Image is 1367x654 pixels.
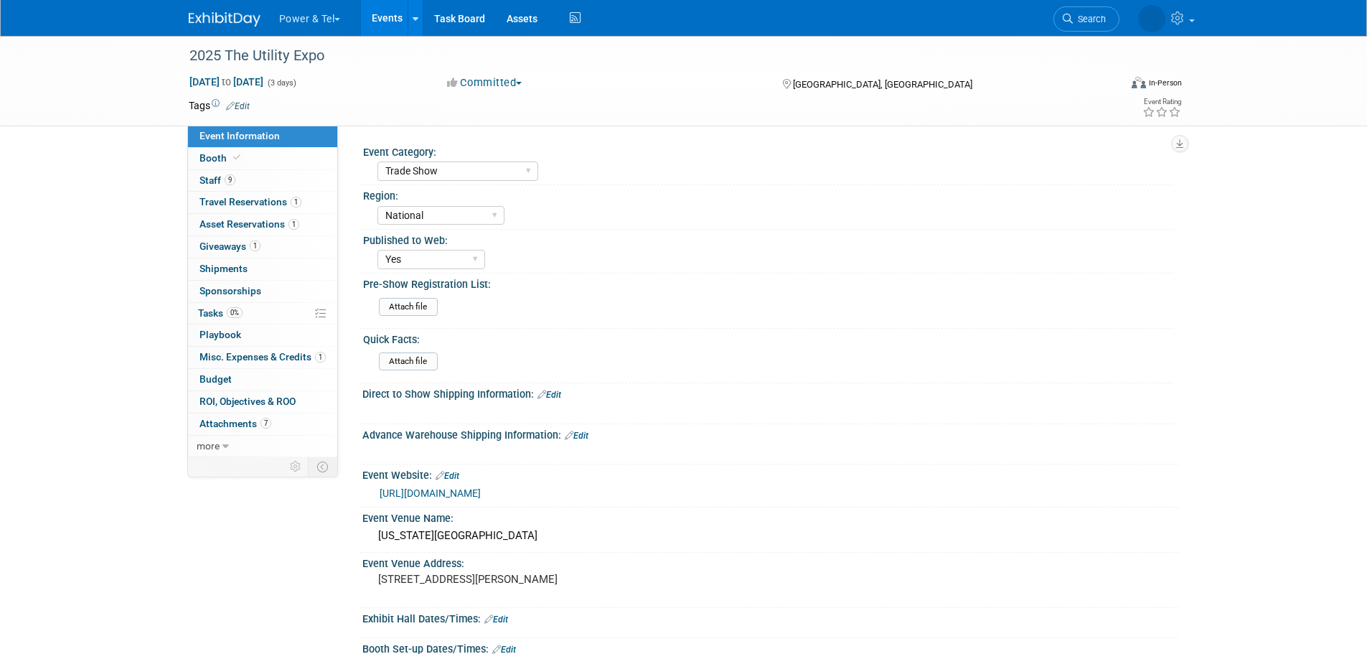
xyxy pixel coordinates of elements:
[362,553,1179,571] div: Event Venue Address:
[442,75,527,90] button: Committed
[189,12,260,27] img: ExhibitDay
[436,471,459,481] a: Edit
[199,329,241,340] span: Playbook
[199,240,260,252] span: Giveaways
[188,170,337,192] a: Staff9
[184,43,1098,69] div: 2025 The Utility Expo
[362,383,1179,402] div: Direct to Show Shipping Information:
[198,307,243,319] span: Tasks
[225,174,235,185] span: 9
[199,152,243,164] span: Booth
[250,240,260,251] span: 1
[197,440,220,452] span: more
[1142,98,1181,106] div: Event Rating
[189,75,264,88] span: [DATE] [DATE]
[199,263,248,274] span: Shipments
[199,285,261,296] span: Sponsorships
[233,154,240,162] i: Booth reservation complete
[188,126,337,147] a: Event Information
[188,236,337,258] a: Giveaways1
[188,281,337,302] a: Sponsorships
[188,347,337,368] a: Misc. Expenses & Credits1
[188,258,337,280] a: Shipments
[199,130,280,141] span: Event Information
[199,373,232,385] span: Budget
[283,457,309,476] td: Personalize Event Tab Strip
[188,192,337,213] a: Travel Reservations1
[484,615,508,625] a: Edit
[793,79,972,90] span: [GEOGRAPHIC_DATA], [GEOGRAPHIC_DATA]
[373,525,1168,547] div: [US_STATE][GEOGRAPHIC_DATA]
[266,78,296,88] span: (3 days)
[363,329,1173,347] div: Quick Facts:
[199,351,326,363] span: Misc. Expenses & Credits
[199,174,235,186] span: Staff
[380,487,481,499] a: [URL][DOMAIN_NAME]
[220,76,233,88] span: to
[188,214,337,235] a: Asset Reservations1
[199,396,296,407] span: ROI, Objectives & ROO
[227,307,243,318] span: 0%
[1132,77,1146,88] img: Format-Inperson.png
[260,418,271,429] span: 7
[199,196,301,207] span: Travel Reservations
[362,464,1179,483] div: Event Website:
[308,457,337,476] td: Toggle Event Tabs
[362,508,1179,525] div: Event Venue Name:
[188,324,337,346] a: Playbook
[362,424,1179,443] div: Advance Warehouse Shipping Information:
[188,148,337,169] a: Booth
[363,230,1173,248] div: Published to Web:
[378,573,687,586] pre: [STREET_ADDRESS][PERSON_NAME]
[188,436,337,457] a: more
[1138,5,1165,32] img: Melissa Seibring
[188,414,337,435] a: Attachments7
[537,390,561,400] a: Edit
[199,218,299,230] span: Asset Reservations
[199,418,271,429] span: Attachments
[565,431,588,441] a: Edit
[288,219,299,230] span: 1
[188,391,337,413] a: ROI, Objectives & ROO
[1148,78,1182,88] div: In-Person
[363,185,1173,203] div: Region:
[315,352,326,363] span: 1
[226,101,250,111] a: Edit
[362,608,1179,627] div: Exhibit Hall Dates/Times:
[189,98,250,113] td: Tags
[363,274,1173,291] div: Pre-Show Registration List:
[1073,14,1106,24] span: Search
[291,197,301,207] span: 1
[188,303,337,324] a: Tasks0%
[1035,75,1183,96] div: Event Format
[1053,6,1119,32] a: Search
[188,369,337,391] a: Budget
[363,141,1173,159] div: Event Category:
